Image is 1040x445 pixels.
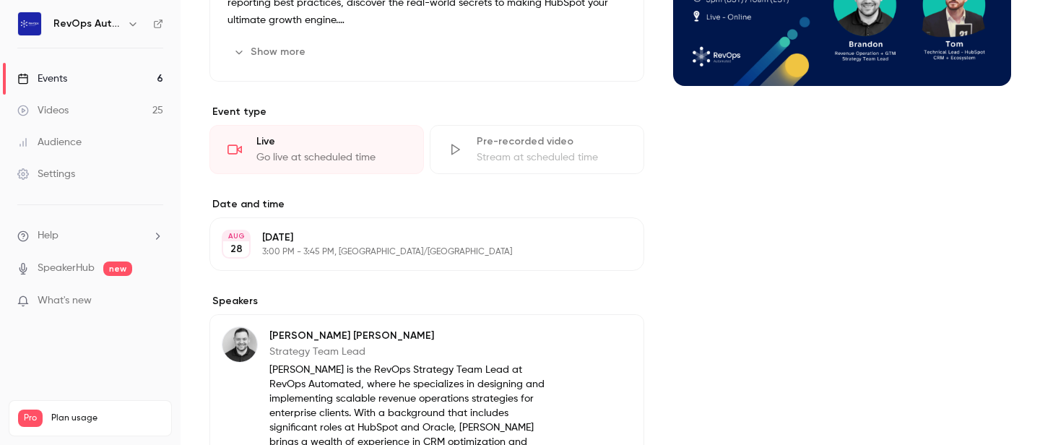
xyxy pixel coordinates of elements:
span: What's new [38,293,92,308]
a: SpeakerHub [38,261,95,276]
div: Stream at scheduled time [477,150,626,165]
p: Event type [209,105,644,119]
div: Videos [17,103,69,118]
p: 3:00 PM - 3:45 PM, [GEOGRAPHIC_DATA]/[GEOGRAPHIC_DATA] [262,246,568,258]
span: Pro [18,410,43,427]
p: [DATE] [262,230,568,245]
div: Settings [17,167,75,181]
span: Help [38,228,58,243]
div: Audience [17,135,82,150]
label: Speakers [209,294,644,308]
span: Plan usage [51,412,162,424]
p: [PERSON_NAME] [PERSON_NAME] [269,329,550,343]
div: AUG [223,231,249,241]
div: LiveGo live at scheduled time [209,125,424,174]
button: Show more [227,40,314,64]
iframe: Noticeable Trigger [146,295,163,308]
p: 28 [230,242,243,256]
label: Date and time [209,197,644,212]
li: help-dropdown-opener [17,228,163,243]
span: new [103,262,132,276]
img: RevOps Automated [18,12,41,35]
div: Pre-recorded video [477,134,626,149]
h6: RevOps Automated [53,17,121,31]
div: Pre-recorded videoStream at scheduled time [430,125,644,174]
div: Events [17,72,67,86]
div: Live [256,134,406,149]
p: Strategy Team Lead [269,345,550,359]
div: Go live at scheduled time [256,150,406,165]
img: Brandon McGill [222,327,257,362]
